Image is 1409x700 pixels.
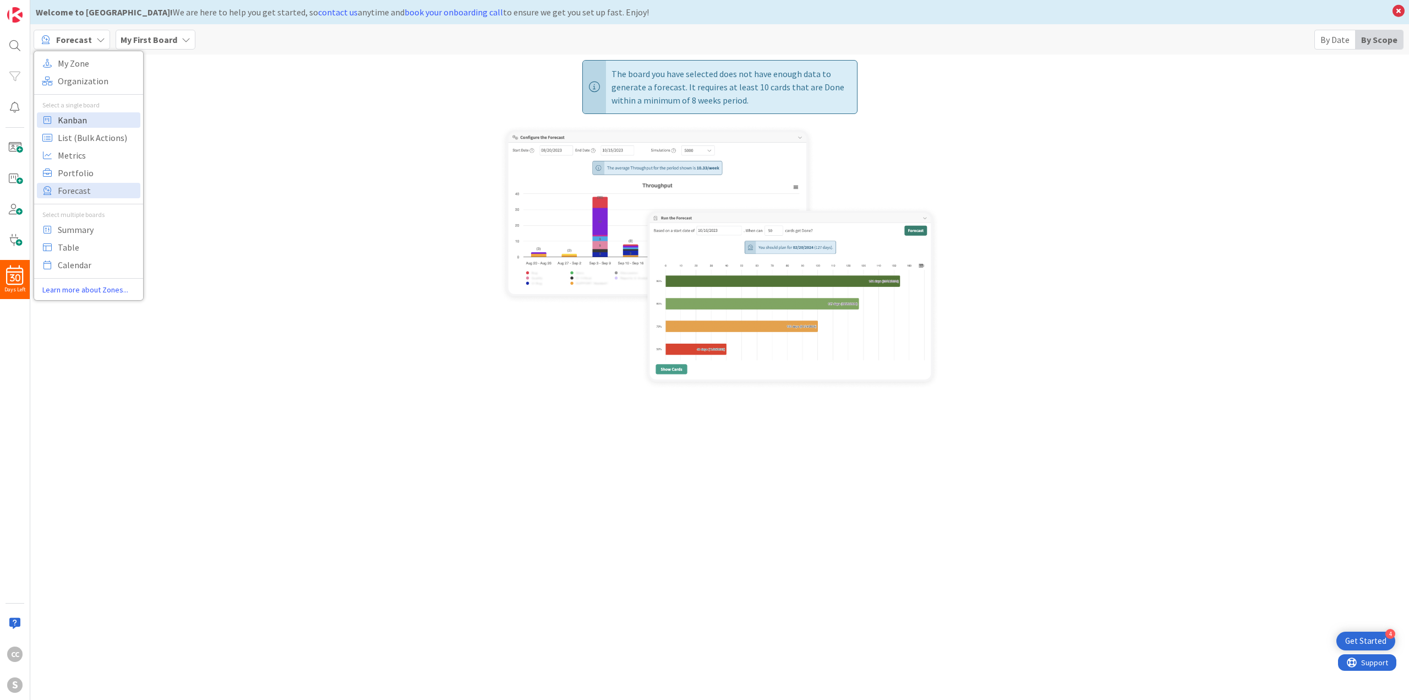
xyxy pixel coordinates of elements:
[58,182,137,199] span: Forecast
[1315,30,1356,49] div: By Date
[36,6,1387,19] div: We are here to help you get started, so anytime and to ensure we get you set up fast. Enjoy!
[58,55,137,72] span: My Zone
[10,274,20,282] span: 30
[58,257,137,273] span: Calendar
[121,34,177,45] b: My First Board
[1336,632,1395,650] div: Open Get Started checklist, remaining modules: 4
[37,56,140,71] a: My Zone
[37,257,140,273] a: Calendar
[58,165,137,181] span: Portfolio
[7,677,23,693] div: S
[37,165,140,181] a: Portfolio
[58,73,137,89] span: Organization
[34,100,143,110] div: Select a single board
[500,125,940,389] img: forecast.png
[58,129,137,146] span: List (Bulk Actions)
[7,647,23,662] div: CC
[23,2,50,15] span: Support
[37,183,140,198] a: Forecast
[7,7,23,23] img: Visit kanbanzone.com
[37,222,140,237] a: Summary
[318,7,358,18] a: contact us
[405,7,503,18] a: book your onboarding call
[37,148,140,163] a: Metrics
[611,61,851,113] span: The board you have selected does not have enough data to generate a forecast. It requires at leas...
[56,33,92,46] span: Forecast
[1356,30,1403,49] div: By Scope
[58,239,137,256] span: Table
[37,73,140,89] a: Organization
[34,210,143,220] div: Select multiple boards
[34,284,143,296] a: Learn more about Zones...
[36,7,173,18] b: Welcome to [GEOGRAPHIC_DATA]!
[37,240,140,255] a: Table
[37,112,140,128] a: Kanban
[58,147,137,164] span: Metrics
[37,130,140,145] a: List (Bulk Actions)
[1345,636,1386,647] div: Get Started
[1385,629,1395,639] div: 4
[58,221,137,238] span: Summary
[58,112,137,128] span: Kanban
